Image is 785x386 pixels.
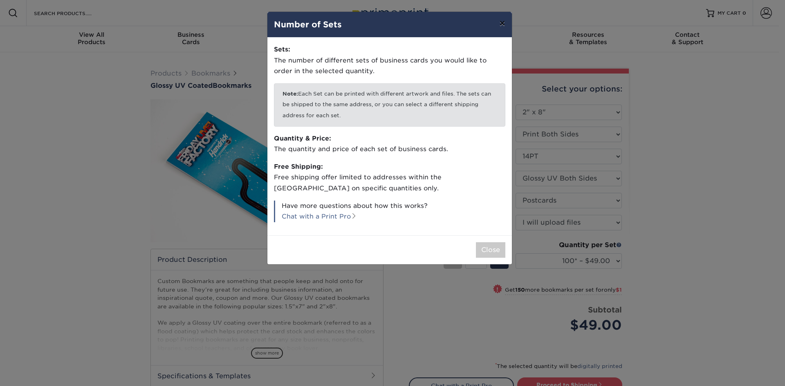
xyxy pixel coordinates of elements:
a: Chat with a Print Pro [282,212,357,220]
p: Each Set can be printed with different artwork and files. The sets can be shipped to the same add... [274,83,505,127]
p: The quantity and price of each set of business cards. [274,133,505,155]
p: Have more questions about how this works? [274,201,505,222]
strong: Quantity & Price: [274,134,331,142]
button: Close [476,242,505,258]
h4: Number of Sets [274,18,505,31]
p: The number of different sets of business cards you would like to order in the selected quantity. [274,44,505,77]
strong: Sets: [274,45,290,53]
strong: Free Shipping: [274,163,323,170]
b: Note: [283,91,298,97]
button: × [493,12,511,35]
p: Free shipping offer limited to addresses within the [GEOGRAPHIC_DATA] on specific quantities only. [274,161,505,194]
